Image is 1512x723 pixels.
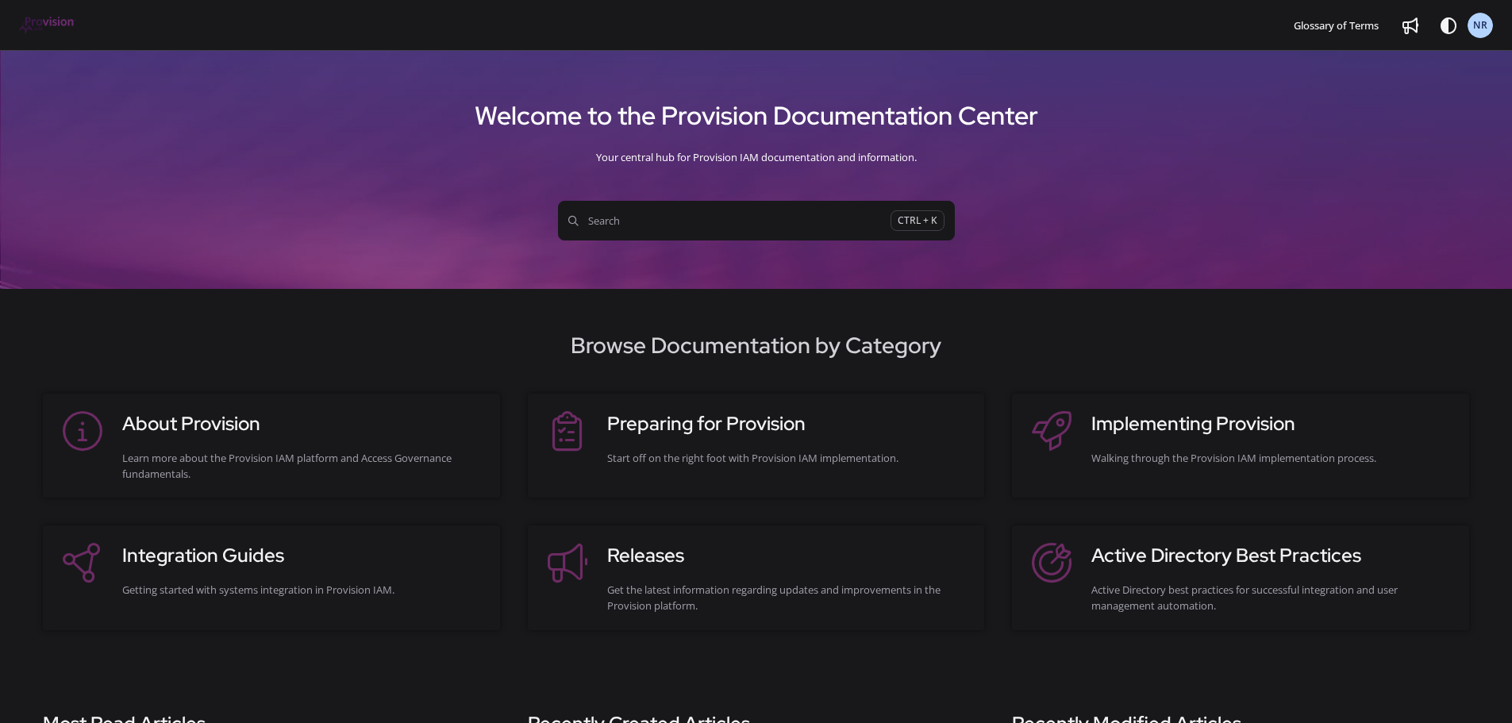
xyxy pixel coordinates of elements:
a: ReleasesGet the latest information regarding updates and improvements in the Provision platform. [544,541,969,613]
span: Search [568,213,891,229]
h3: About Provision [122,410,484,438]
div: Getting started with systems integration in Provision IAM. [122,582,484,598]
button: Theme options [1436,13,1461,38]
a: About ProvisionLearn more about the Provision IAM platform and Access Governance fundamentals. [59,410,484,482]
h3: Releases [607,541,969,570]
a: Whats new [1398,13,1423,38]
a: Active Directory Best PracticesActive Directory best practices for successful integration and use... [1028,541,1453,613]
h2: Browse Documentation by Category [19,329,1493,362]
span: CTRL + K [891,210,945,232]
h3: Preparing for Provision [607,410,969,438]
a: Preparing for ProvisionStart off on the right foot with Provision IAM implementation. [544,410,969,482]
h3: Active Directory Best Practices [1091,541,1453,570]
h3: Implementing Provision [1091,410,1453,438]
a: Project logo [19,17,75,35]
div: Active Directory best practices for successful integration and user management automation. [1091,582,1453,613]
button: NR [1468,13,1493,38]
button: SearchCTRL + K [558,201,955,240]
div: Your central hub for Provision IAM documentation and information. [19,137,1493,177]
h3: Integration Guides [122,541,484,570]
img: brand logo [19,17,75,34]
div: Learn more about the Provision IAM platform and Access Governance fundamentals. [122,450,484,482]
span: Glossary of Terms [1294,18,1379,33]
div: Get the latest information regarding updates and improvements in the Provision platform. [607,582,969,613]
div: Walking through the Provision IAM implementation process. [1091,450,1453,466]
a: Integration GuidesGetting started with systems integration in Provision IAM. [59,541,484,613]
h1: Welcome to the Provision Documentation Center [19,94,1493,137]
span: NR [1473,18,1488,33]
a: Implementing ProvisionWalking through the Provision IAM implementation process. [1028,410,1453,482]
div: Start off on the right foot with Provision IAM implementation. [607,450,969,466]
